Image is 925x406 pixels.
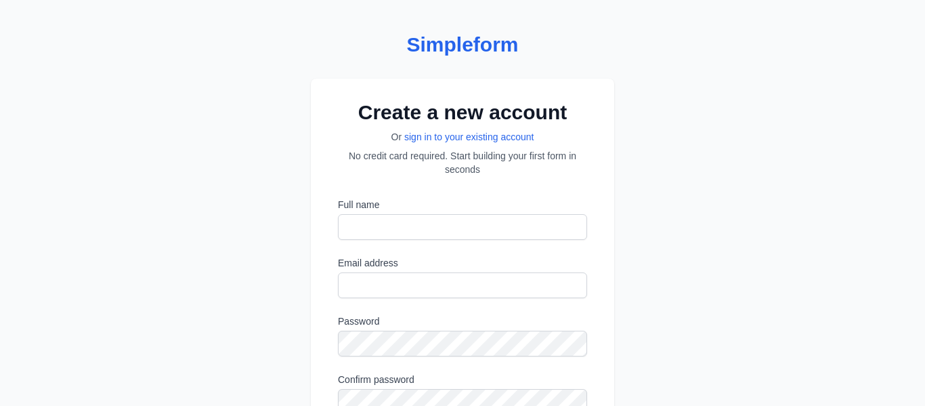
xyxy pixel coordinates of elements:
[338,100,587,125] h2: Create a new account
[338,256,587,270] label: Email address
[311,33,614,57] a: Simpleform
[338,314,587,328] label: Password
[338,373,587,386] label: Confirm password
[338,198,587,211] label: Full name
[338,149,587,176] p: No credit card required. Start building your first form in seconds
[404,131,534,142] a: sign in to your existing account
[338,130,587,144] p: Or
